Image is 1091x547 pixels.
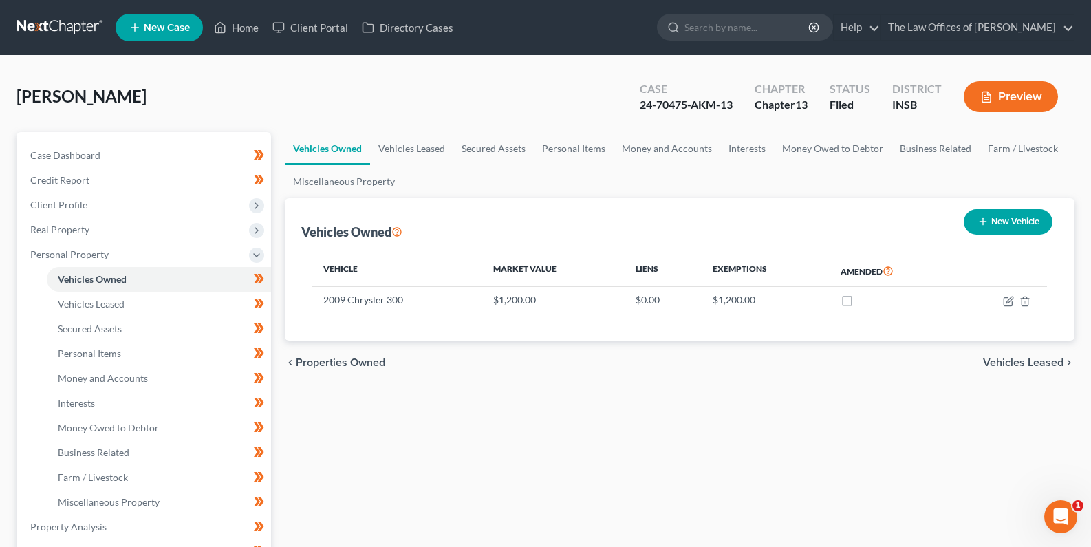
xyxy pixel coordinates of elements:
[755,81,808,97] div: Chapter
[30,174,89,186] span: Credit Report
[640,97,733,113] div: 24-70475-AKM-13
[834,15,880,40] a: Help
[355,15,460,40] a: Directory Cases
[1044,500,1077,533] iframe: Intercom live chat
[30,224,89,235] span: Real Property
[892,97,942,113] div: INSB
[640,81,733,97] div: Case
[285,165,403,198] a: Miscellaneous Property
[207,15,266,40] a: Home
[482,287,625,313] td: $1,200.00
[47,267,271,292] a: Vehicles Owned
[285,357,296,368] i: chevron_left
[58,471,128,483] span: Farm / Livestock
[625,287,702,313] td: $0.00
[296,357,385,368] span: Properties Owned
[881,15,1074,40] a: The Law Offices of [PERSON_NAME]
[312,255,482,287] th: Vehicle
[47,465,271,490] a: Farm / Livestock
[58,273,127,285] span: Vehicles Owned
[453,132,534,165] a: Secured Assets
[370,132,453,165] a: Vehicles Leased
[892,81,942,97] div: District
[58,447,129,458] span: Business Related
[964,81,1058,112] button: Preview
[285,132,370,165] a: Vehicles Owned
[534,132,614,165] a: Personal Items
[47,490,271,515] a: Miscellaneous Property
[30,199,87,211] span: Client Profile
[58,397,95,409] span: Interests
[58,496,160,508] span: Miscellaneous Property
[17,86,147,106] span: [PERSON_NAME]
[720,132,774,165] a: Interests
[47,292,271,317] a: Vehicles Leased
[684,14,810,40] input: Search by name...
[58,347,121,359] span: Personal Items
[625,255,702,287] th: Liens
[980,132,1066,165] a: Farm / Livestock
[30,248,109,260] span: Personal Property
[47,341,271,366] a: Personal Items
[755,97,808,113] div: Chapter
[830,255,955,287] th: Amended
[47,416,271,440] a: Money Owed to Debtor
[983,357,1074,368] button: Vehicles Leased chevron_right
[58,323,122,334] span: Secured Assets
[285,357,385,368] button: chevron_left Properties Owned
[1063,357,1074,368] i: chevron_right
[964,209,1052,235] button: New Vehicle
[301,224,402,240] div: Vehicles Owned
[795,98,808,111] span: 13
[47,391,271,416] a: Interests
[614,132,720,165] a: Money and Accounts
[774,132,892,165] a: Money Owed to Debtor
[144,23,190,33] span: New Case
[19,168,271,193] a: Credit Report
[892,132,980,165] a: Business Related
[312,287,482,313] td: 2009 Chrysler 300
[482,255,625,287] th: Market Value
[983,357,1063,368] span: Vehicles Leased
[702,255,830,287] th: Exemptions
[702,287,830,313] td: $1,200.00
[58,372,148,384] span: Money and Accounts
[58,298,125,310] span: Vehicles Leased
[58,422,159,433] span: Money Owed to Debtor
[1072,500,1083,511] span: 1
[47,366,271,391] a: Money and Accounts
[830,81,870,97] div: Status
[19,143,271,168] a: Case Dashboard
[47,440,271,465] a: Business Related
[19,515,271,539] a: Property Analysis
[830,97,870,113] div: Filed
[47,317,271,341] a: Secured Assets
[266,15,355,40] a: Client Portal
[30,149,100,161] span: Case Dashboard
[30,521,107,533] span: Property Analysis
